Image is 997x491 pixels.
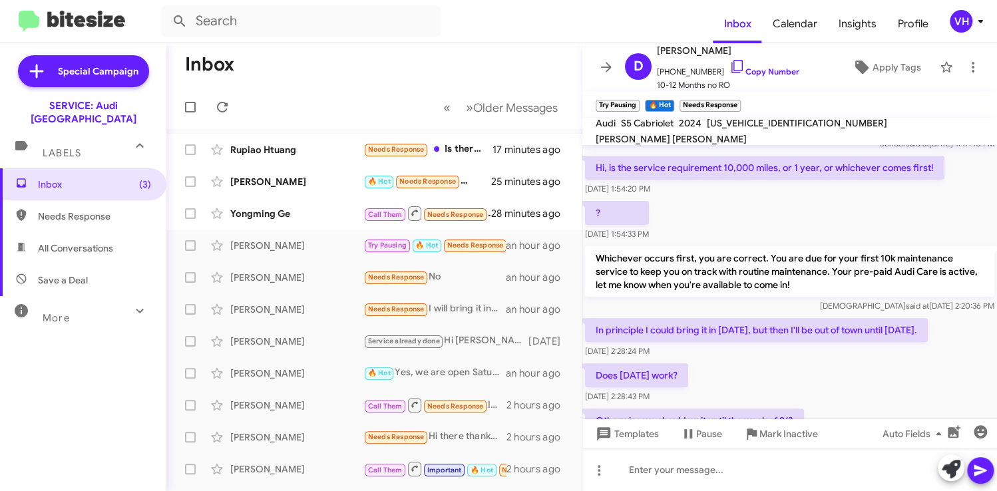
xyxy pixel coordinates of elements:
[43,312,70,324] span: More
[759,422,818,446] span: Mark Inactive
[368,145,425,154] span: Needs Response
[415,241,438,249] span: 🔥 Hot
[506,239,571,252] div: an hour ago
[368,369,391,377] span: 🔥 Hot
[585,318,928,342] p: In principle I could bring it in [DATE], but then I'll be out of town until [DATE].
[506,367,571,380] div: an hour ago
[436,94,566,121] nav: Page navigation example
[435,94,459,121] button: Previous
[230,239,363,252] div: [PERSON_NAME]
[596,133,747,145] span: [PERSON_NAME] [PERSON_NAME]
[839,55,933,79] button: Apply Tags
[38,210,151,223] span: Needs Response
[491,207,571,220] div: 28 minutes ago
[363,269,506,285] div: No
[585,156,944,180] p: Hi, is the service requirement 10,000 miles, or 1 year, or whichever comes first!
[506,399,571,412] div: 2 hours ago
[713,5,761,43] a: Inbox
[506,271,571,284] div: an hour ago
[427,210,484,219] span: Needs Response
[185,54,234,75] h1: Inbox
[528,335,571,348] div: [DATE]
[230,367,363,380] div: [PERSON_NAME]
[161,5,441,37] input: Search
[621,117,674,129] span: S5 Cabriolet
[883,422,946,446] span: Auto Fields
[363,365,506,381] div: Yes, we are open Saturdays from 830am-3:30pm.
[230,399,363,412] div: [PERSON_NAME]
[230,175,363,188] div: [PERSON_NAME]
[680,100,741,112] small: Needs Response
[368,210,403,219] span: Call Them
[427,402,484,410] span: Needs Response
[368,432,425,441] span: Needs Response
[230,207,363,220] div: Yongming Ge
[58,65,138,78] span: Special Campaign
[363,174,491,189] div: Can I schedule on [DATE] 2pm please?
[230,143,363,156] div: Rupiao Htuang
[139,178,151,191] span: (3)
[363,205,491,222] div: Inbound Call
[38,242,113,255] span: All Conversations
[634,56,644,77] span: D
[596,100,640,112] small: Try Pausing
[872,422,957,446] button: Auto Fields
[368,337,440,345] span: Service already done
[596,117,616,129] span: Audi
[729,67,799,77] a: Copy Number
[230,335,363,348] div: [PERSON_NAME]
[363,142,493,157] div: Is there a recall on my car ?
[887,5,938,43] a: Profile
[593,422,659,446] span: Templates
[471,466,493,474] span: 🔥 Hot
[820,301,994,311] span: [DEMOGRAPHIC_DATA] [DATE] 2:20:36 PM
[585,409,804,432] p: Otherwise we should wait until the week of 9/3
[938,10,982,33] button: VH
[368,402,403,410] span: Call Them
[18,55,149,87] a: Special Campaign
[679,117,701,129] span: 2024
[399,177,456,186] span: Needs Response
[657,59,799,79] span: [PHONE_NUMBER]
[368,177,391,186] span: 🔥 Hot
[585,346,650,356] span: [DATE] 2:28:24 PM
[585,229,649,239] span: [DATE] 1:54:33 PM
[363,429,506,444] div: Hi there thanks for reaching out, are you open on weekends?
[506,303,571,316] div: an hour ago
[493,143,571,156] div: 17 minutes ago
[458,94,566,121] button: Next
[368,305,425,313] span: Needs Response
[502,466,558,474] span: Needs Response
[585,246,994,297] p: Whichever occurs first, you are correct. You are due for your first 10k maintenance service to ke...
[43,147,81,159] span: Labels
[657,79,799,92] span: 10-12 Months no RO
[827,5,887,43] a: Insights
[696,422,722,446] span: Pause
[582,422,670,446] button: Templates
[230,462,363,476] div: [PERSON_NAME]
[585,391,650,401] span: [DATE] 2:28:43 PM
[585,184,650,194] span: [DATE] 1:54:20 PM
[363,238,506,253] div: Or is the weekend possible? That would be better
[363,460,506,477] div: Hi, I have been taking my car to your dealership ever since I got it but you are charging me quit...
[491,175,571,188] div: 25 minutes ago
[443,99,451,116] span: «
[363,301,506,317] div: I will bring it in late September.
[230,271,363,284] div: [PERSON_NAME]
[38,273,88,287] span: Save a Deal
[473,100,558,115] span: Older Messages
[368,466,403,474] span: Call Them
[466,99,473,116] span: »
[230,303,363,316] div: [PERSON_NAME]
[363,397,506,413] div: Inbound Call
[761,5,827,43] a: Calendar
[368,273,425,281] span: Needs Response
[447,241,504,249] span: Needs Response
[950,10,972,33] div: VH
[657,43,799,59] span: [PERSON_NAME]
[707,117,887,129] span: [US_VEHICLE_IDENTIFICATION_NUMBER]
